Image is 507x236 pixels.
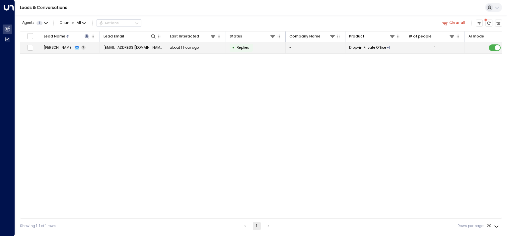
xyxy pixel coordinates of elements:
[289,33,321,39] div: Company Name
[458,223,484,229] label: Rows per page:
[349,33,396,39] div: Product
[44,33,65,39] div: Lead Name
[170,33,199,39] div: Last Interacted
[237,45,250,50] span: Replied
[476,20,483,27] button: Customize
[27,44,33,51] span: Toggle select row
[241,222,273,230] nav: pagination navigation
[36,21,42,25] span: 1
[44,45,73,50] span: Dominica Groom
[20,20,49,27] button: Agents1
[58,20,88,27] span: Channel:
[104,33,157,39] div: Lead Email
[289,33,336,39] div: Company Name
[104,45,163,50] span: dominicagroom@gmail.com
[20,223,56,229] div: Showing 1-1 of 1 rows
[44,33,90,39] div: Lead Name
[20,5,67,10] a: Leads & Conversations
[485,20,493,27] span: There are new threads available. Refresh the grid to view the latest updates.
[286,42,345,54] td: -
[22,21,35,25] span: Agents
[487,222,500,230] div: 20
[230,33,276,39] div: Status
[440,20,468,27] button: Clear all
[349,45,386,50] span: Drop-in Private Office
[97,19,141,27] div: Button group with a nested menu
[81,45,86,50] span: 3
[104,33,124,39] div: Lead Email
[170,45,199,50] span: about 1 hour ago
[253,222,261,230] button: page 1
[469,33,484,39] div: AI mode
[27,33,33,39] span: Toggle select all
[58,20,88,27] button: Channel:All
[97,19,141,27] button: Actions
[77,21,81,25] span: All
[409,33,432,39] div: # of people
[495,20,502,27] button: Archived Leads
[232,43,235,52] div: •
[99,21,119,26] div: Actions
[387,45,390,50] div: On Demand Private Office
[349,33,364,39] div: Product
[409,33,455,39] div: # of people
[170,33,216,39] div: Last Interacted
[434,45,435,50] div: 1
[230,33,242,39] div: Status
